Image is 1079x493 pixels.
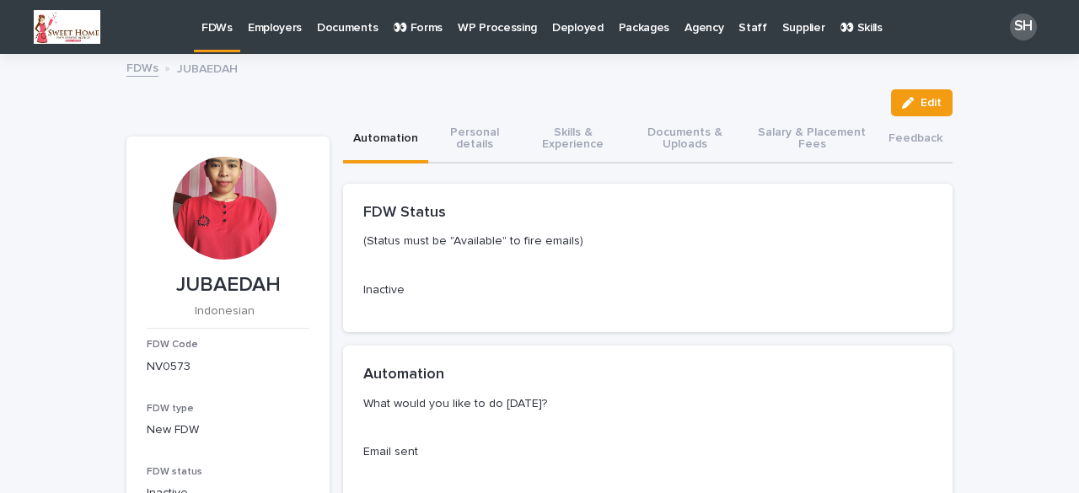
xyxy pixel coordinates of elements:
[363,396,926,411] p: What would you like to do [DATE]?
[363,281,932,299] p: Inactive
[126,57,158,77] a: FDWs
[147,467,202,477] span: FDW status
[428,116,521,163] button: Personal details
[34,10,100,44] img: PLcNSU9OsrYQ6duaVdmEk25vO8mBFeitibfc31lNIJQ
[1010,13,1037,40] div: SH
[921,97,942,109] span: Edit
[147,273,309,297] p: JUBAEDAH
[147,340,198,350] span: FDW Code
[363,443,932,461] p: Email sent
[343,116,428,163] button: Automation
[177,58,238,77] p: JUBAEDAH
[521,116,625,163] button: Skills & Experience
[878,116,953,163] button: Feedback
[363,204,446,222] h2: FDW Status
[363,366,444,384] h2: Automation
[147,358,309,376] p: NV0573
[891,89,953,116] button: Edit
[147,304,303,319] p: Indonesian
[363,233,926,249] p: (Status must be "Available" to fire emails)
[147,404,194,414] span: FDW type
[625,116,745,163] button: Documents & Uploads
[745,116,878,163] button: Salary & Placement Fees
[147,421,309,439] p: New FDW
